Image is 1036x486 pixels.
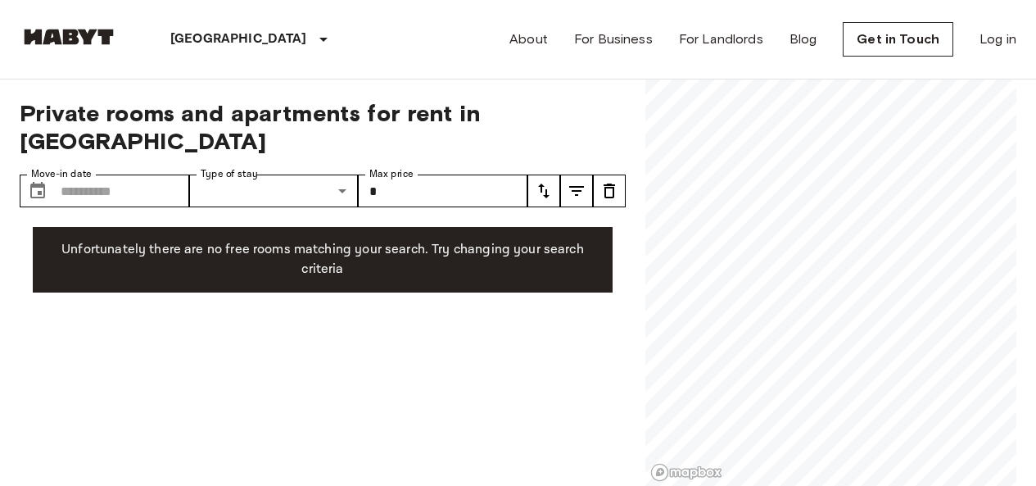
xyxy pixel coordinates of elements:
a: About [509,30,548,49]
a: For Landlords [679,30,763,49]
a: Get in Touch [843,22,953,57]
button: tune [593,175,626,207]
a: Mapbox logo [650,463,722,482]
label: Move-in date [31,167,92,181]
a: Blog [789,30,817,49]
span: Private rooms and apartments for rent in [GEOGRAPHIC_DATA] [20,99,626,155]
img: Habyt [20,29,118,45]
label: Type of stay [201,167,258,181]
button: tune [560,175,593,207]
label: Max price [369,167,414,181]
a: Log in [979,30,1016,49]
p: [GEOGRAPHIC_DATA] [170,30,307,49]
p: Unfortunately there are no free rooms matching your search. Try changing your search criteria [46,240,599,279]
a: For Business [574,30,653,49]
button: tune [527,175,560,207]
button: Choose date [21,175,54,207]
